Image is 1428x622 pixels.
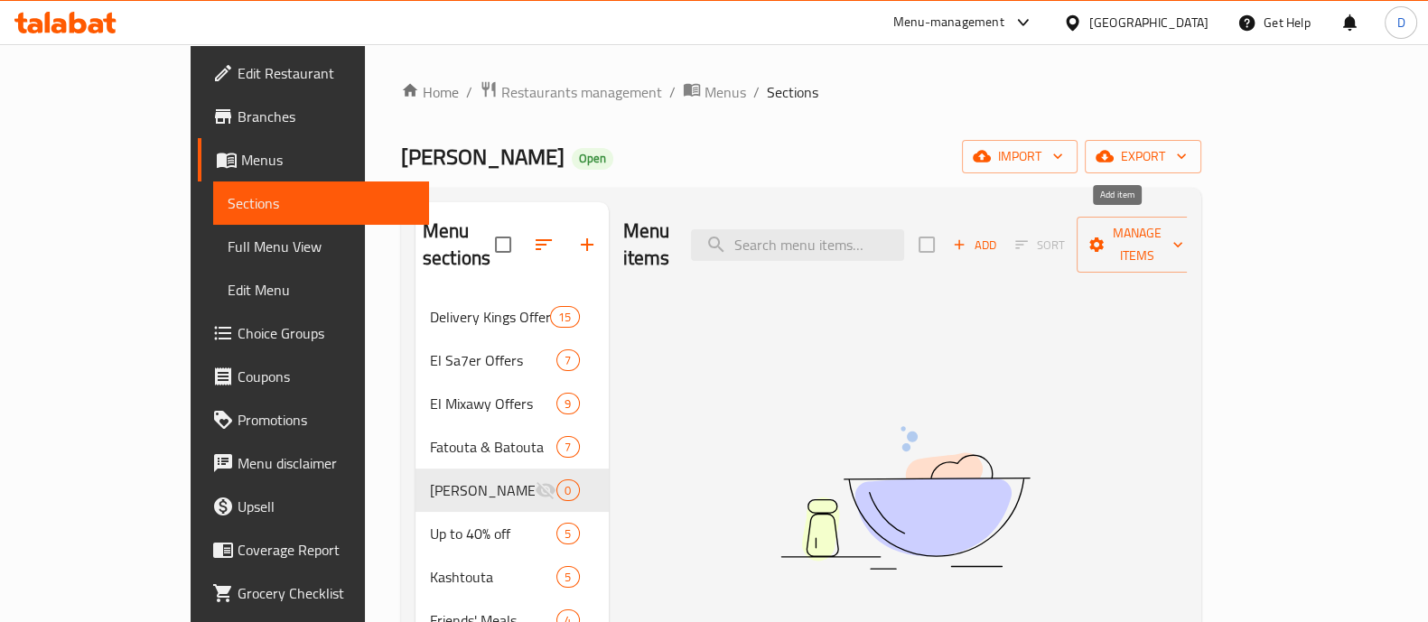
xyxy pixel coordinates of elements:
img: dish.svg [679,378,1131,617]
span: import [976,145,1063,168]
div: Froug Elsham Offers [430,479,535,501]
span: El Sa7er Offers [430,349,556,371]
a: Menus [683,80,746,104]
span: Select all sections [484,226,522,264]
button: Manage items [1077,217,1198,273]
span: Up to 40% off [430,523,556,544]
span: Branches [238,106,415,127]
span: 7 [557,439,578,456]
li: / [669,81,676,103]
span: Edit Restaurant [238,62,415,84]
div: [GEOGRAPHIC_DATA] [1089,13,1209,32]
span: Coupons [238,366,415,387]
div: Fatouta & Batouta7 [415,425,609,469]
div: items [556,479,579,501]
span: Choice Groups [238,322,415,344]
a: Menus [198,138,429,181]
a: Full Menu View [213,225,429,268]
span: Sort items [1003,231,1077,259]
span: 5 [557,525,578,543]
span: 5 [557,569,578,586]
span: 9 [557,395,578,413]
span: Menu disclaimer [238,452,415,474]
a: Edit Restaurant [198,51,429,95]
button: Add [946,231,1003,259]
div: El Mixawy Offers9 [415,382,609,425]
a: Choice Groups [198,311,429,355]
a: Menu disclaimer [198,441,429,485]
a: Upsell [198,485,429,528]
span: El Mixawy Offers [430,393,556,414]
div: items [556,349,579,371]
button: Add section [565,223,609,266]
a: Edit Menu [213,268,429,311]
h2: Menu sections [423,218,495,272]
span: Menus [705,81,746,103]
div: items [556,566,579,588]
a: Coverage Report [198,528,429,571]
span: [PERSON_NAME] [401,136,565,177]
a: Home [401,81,459,103]
span: 7 [557,352,578,369]
span: Full Menu View [228,236,415,257]
span: Promotions [238,409,415,431]
li: / [753,81,760,103]
h2: Menu items [623,218,670,272]
span: Fatouta & Batouta [430,436,556,458]
div: items [556,523,579,544]
span: export [1099,145,1187,168]
span: Edit Menu [228,279,415,301]
div: Open [572,148,613,170]
span: Kashtouta [430,566,556,588]
span: D [1396,13,1405,32]
li: / [466,81,472,103]
button: export [1085,140,1201,173]
span: 15 [551,309,578,326]
span: Open [572,151,613,166]
input: search [691,229,904,261]
div: El Sa7er Offers7 [415,339,609,382]
span: Delivery Kings Offers [430,306,550,328]
a: Sections [213,181,429,225]
div: Delivery Kings Offers15 [415,295,609,339]
div: [PERSON_NAME] Offers0 [415,469,609,512]
div: Kashtouta5 [415,555,609,599]
nav: breadcrumb [401,80,1201,104]
div: Up to 40% off5 [415,512,609,555]
span: Sections [228,192,415,214]
span: 0 [557,482,578,499]
svg: Inactive section [535,479,556,501]
a: Branches [198,95,429,138]
div: Menu-management [893,12,1004,33]
span: Menus [241,149,415,171]
a: Promotions [198,398,429,441]
button: import [962,140,1078,173]
span: Manage items [1091,222,1183,267]
a: Coupons [198,355,429,398]
span: Add [950,235,999,255]
span: Upsell [238,496,415,517]
span: [PERSON_NAME] Offers [430,479,535,501]
span: Sections [767,81,818,103]
span: Grocery Checklist [238,582,415,604]
a: Restaurants management [480,80,662,104]
span: Coverage Report [238,539,415,561]
div: items [556,393,579,414]
a: Grocery Checklist [198,571,429,615]
span: Restaurants management [501,81,662,103]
